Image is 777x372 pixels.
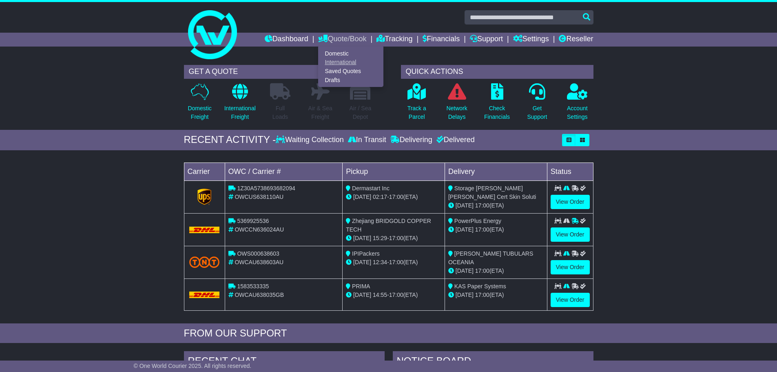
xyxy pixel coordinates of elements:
[184,163,225,180] td: Carrier
[352,283,370,290] span: PRIMA
[319,76,383,85] a: Drafts
[448,267,544,275] div: (ETA)
[475,292,489,298] span: 17:00
[373,235,387,241] span: 15:29
[353,235,371,241] span: [DATE]
[475,267,489,274] span: 17:00
[265,33,308,47] a: Dashboard
[389,259,403,265] span: 17:00
[346,218,431,233] span: Zhejiang BRIDGOLD COPPER TECH
[237,218,269,224] span: 5369925536
[346,291,441,299] div: - (ETA)
[237,250,279,257] span: OWS000638603
[235,292,284,298] span: OWCAU638035GB
[187,83,212,126] a: DomesticFreight
[353,259,371,265] span: [DATE]
[388,136,434,145] div: Delivering
[407,104,426,121] p: Track a Parcel
[225,163,343,180] td: OWC / Carrier #
[188,104,211,121] p: Domestic Freight
[318,47,383,87] div: Quote/Book
[184,65,376,79] div: GET A QUOTE
[448,250,533,265] span: [PERSON_NAME] TUBULARS OCEANIA
[551,195,590,209] a: View Order
[346,193,441,201] div: - (ETA)
[346,234,441,243] div: - (ETA)
[434,136,475,145] div: Delivered
[184,134,276,146] div: RECENT ACTIVITY -
[197,189,211,205] img: GetCarrierServiceLogo
[235,259,283,265] span: OWCAU638603AU
[527,104,547,121] p: Get Support
[237,185,295,192] span: 1Z30A5738693682094
[423,33,460,47] a: Financials
[454,218,501,224] span: PowerPlus Energy
[456,267,474,274] span: [DATE]
[373,194,387,200] span: 02:17
[484,104,510,121] p: Check Financials
[456,202,474,209] span: [DATE]
[270,104,290,121] p: Full Loads
[551,293,590,307] a: View Order
[352,250,380,257] span: IPIPackers
[389,235,403,241] span: 17:00
[448,185,536,200] span: Storage [PERSON_NAME] [PERSON_NAME] Cert Skin Soluti
[343,163,445,180] td: Pickup
[373,259,387,265] span: 12:34
[445,163,547,180] td: Delivery
[448,225,544,234] div: (ETA)
[448,291,544,299] div: (ETA)
[318,33,366,47] a: Quote/Book
[189,292,220,298] img: DHL.png
[224,83,256,126] a: InternationalFreight
[407,83,427,126] a: Track aParcel
[446,83,467,126] a: NetworkDelays
[237,283,269,290] span: 1583533335
[567,104,588,121] p: Account Settings
[308,104,332,121] p: Air & Sea Freight
[551,227,590,242] a: View Order
[484,83,510,126] a: CheckFinancials
[319,49,383,58] a: Domestic
[456,226,474,233] span: [DATE]
[376,33,412,47] a: Tracking
[353,194,371,200] span: [DATE]
[373,292,387,298] span: 14:55
[448,201,544,210] div: (ETA)
[401,65,593,79] div: QUICK ACTIONS
[134,363,252,369] span: © One World Courier 2025. All rights reserved.
[547,163,593,180] td: Status
[551,260,590,274] a: View Order
[224,104,256,121] p: International Freight
[389,292,403,298] span: 17:00
[319,67,383,76] a: Saved Quotes
[446,104,467,121] p: Network Delays
[475,226,489,233] span: 17:00
[189,227,220,233] img: DHL.png
[475,202,489,209] span: 17:00
[513,33,549,47] a: Settings
[319,58,383,67] a: International
[352,185,390,192] span: Dermastart Inc
[389,194,403,200] span: 17:00
[470,33,503,47] a: Support
[456,292,474,298] span: [DATE]
[559,33,593,47] a: Reseller
[567,83,588,126] a: AccountSettings
[454,283,506,290] span: KAS Paper Systems
[353,292,371,298] span: [DATE]
[235,226,284,233] span: OWCCN636024AU
[346,258,441,267] div: - (ETA)
[184,327,593,339] div: FROM OUR SUPPORT
[189,256,220,267] img: TNT_Domestic.png
[527,83,547,126] a: GetSupport
[235,194,283,200] span: OWCUS638110AU
[276,136,345,145] div: Waiting Collection
[350,104,372,121] p: Air / Sea Depot
[346,136,388,145] div: In Transit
